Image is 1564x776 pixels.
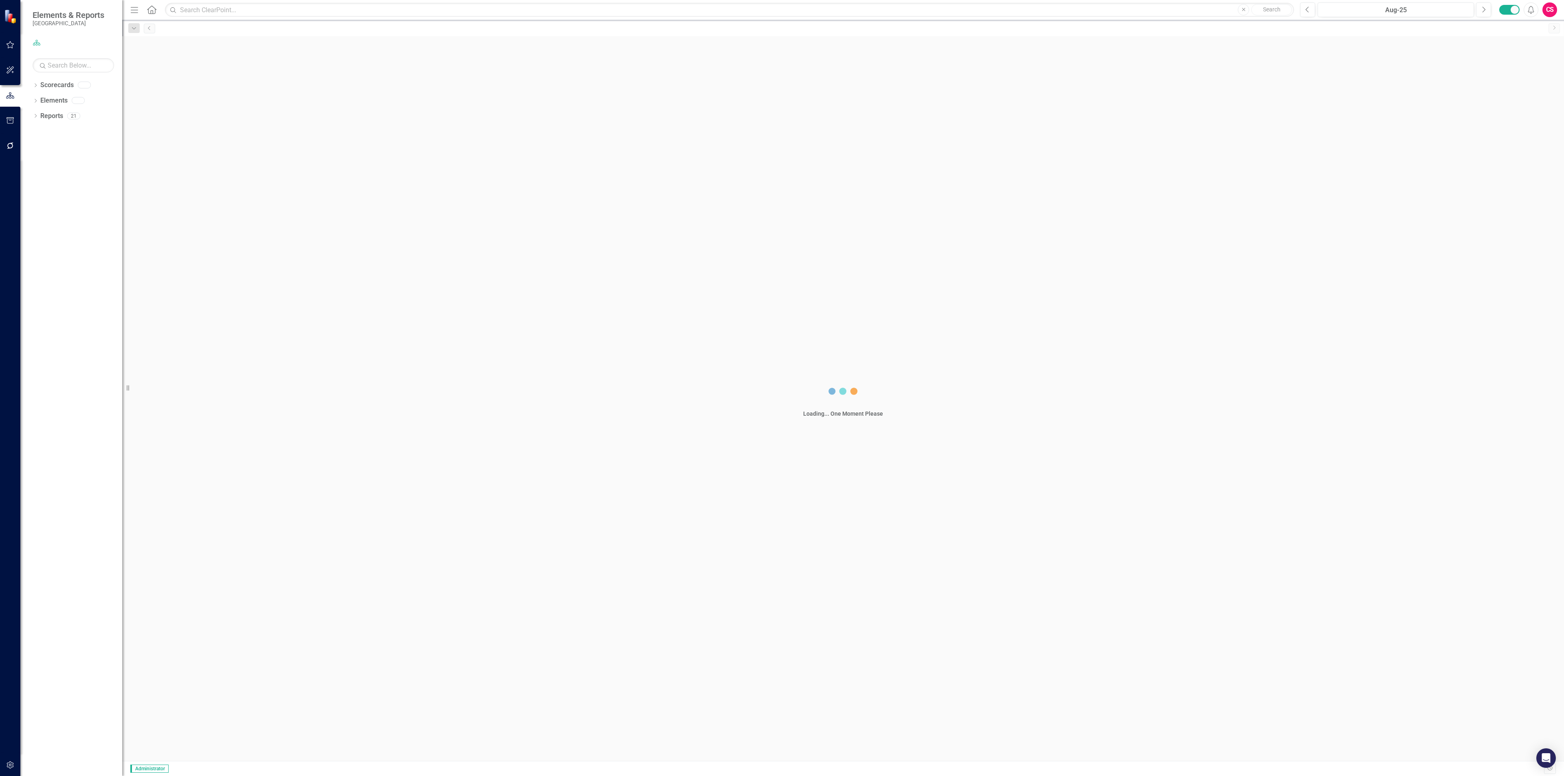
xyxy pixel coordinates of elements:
input: Search Below... [33,58,114,72]
span: Administrator [130,765,169,773]
a: Reports [40,112,63,121]
div: 21 [67,112,80,119]
button: CS [1542,2,1557,17]
input: Search ClearPoint... [165,3,1294,17]
img: ClearPoint Strategy [4,9,18,24]
a: Elements [40,96,68,105]
a: Scorecards [40,81,74,90]
button: Search [1251,4,1292,15]
span: Search [1263,6,1281,13]
span: Elements & Reports [33,10,104,20]
div: Aug-25 [1320,5,1471,15]
small: [GEOGRAPHIC_DATA] [33,20,104,26]
button: Aug-25 [1318,2,1474,17]
div: Loading... One Moment Please [803,410,883,418]
div: Open Intercom Messenger [1536,748,1556,768]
